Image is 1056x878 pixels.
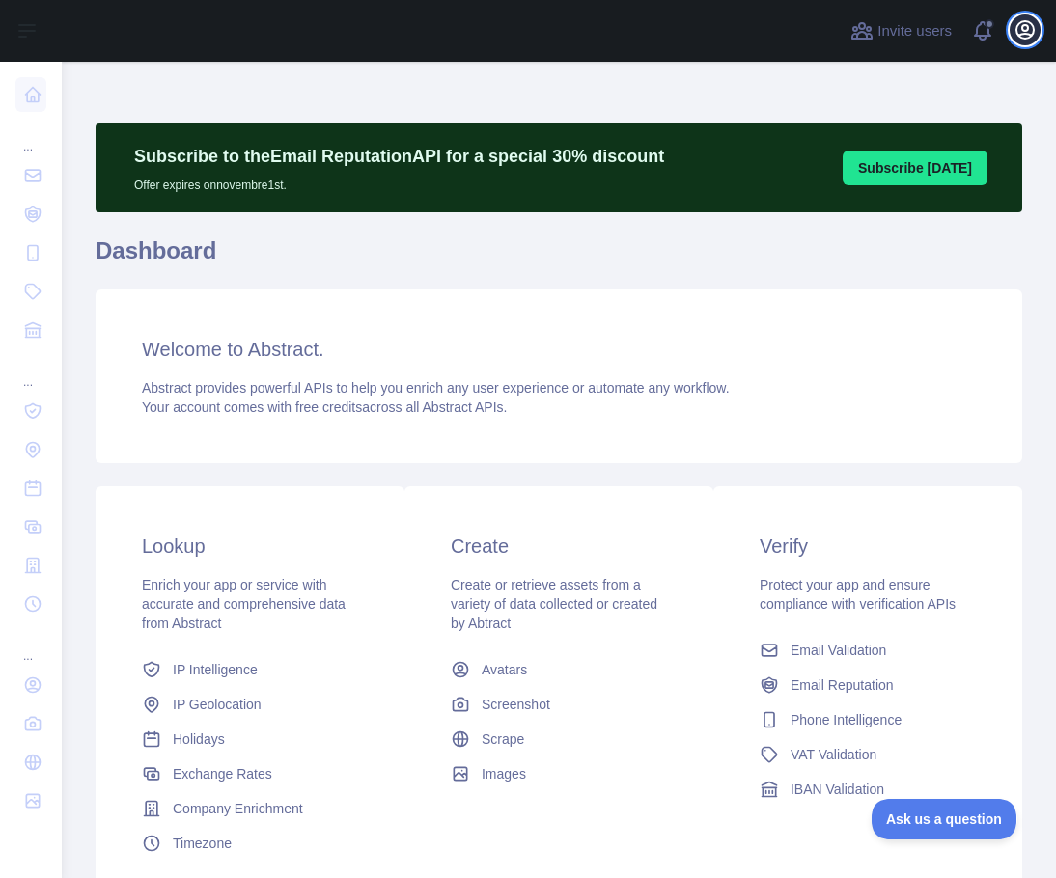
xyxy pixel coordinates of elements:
a: Email Reputation [752,668,984,702]
h3: Verify [760,533,976,560]
h1: Dashboard [96,235,1022,282]
a: IBAN Validation [752,772,984,807]
span: free credits [295,399,362,415]
span: Screenshot [482,695,550,714]
a: Avatars [443,652,675,687]
span: IP Geolocation [173,695,262,714]
span: Exchange Rates [173,764,272,783]
span: Images [482,764,526,783]
span: Avatars [482,660,527,679]
a: Timezone [134,826,366,861]
span: Company Enrichment [173,799,303,818]
span: Email Validation [791,641,886,660]
span: Protect your app and ensure compliance with verification APIs [760,577,956,612]
span: IP Intelligence [173,660,258,679]
h3: Lookup [142,533,358,560]
span: Enrich your app or service with accurate and comprehensive data from Abstract [142,577,346,631]
a: Screenshot [443,687,675,722]
a: IP Geolocation [134,687,366,722]
div: ... [15,625,46,664]
div: ... [15,116,46,154]
button: Invite users [847,15,956,46]
a: Phone Intelligence [752,702,984,737]
p: Subscribe to the Email Reputation API for a special 30 % discount [134,143,664,170]
span: Abstract provides powerful APIs to help you enrich any user experience or automate any workflow. [142,380,730,396]
p: Offer expires on novembre 1st. [134,170,664,193]
a: IP Intelligence [134,652,366,687]
iframe: Toggle Customer Support [872,799,1017,839]
a: Images [443,756,675,791]
span: Phone Intelligence [791,710,902,729]
span: Email Reputation [791,675,894,695]
span: Holidays [173,729,225,749]
a: Scrape [443,722,675,756]
span: Create or retrieve assets from a variety of data collected or created by Abtract [451,577,657,631]
span: IBAN Validation [791,780,884,799]
a: VAT Validation [752,737,984,772]
div: ... [15,351,46,390]
span: VAT Validation [791,745,876,764]
a: Holidays [134,722,366,756]
span: Scrape [482,729,524,749]
span: Invite users [877,20,952,42]
span: Timezone [173,834,232,853]
a: Exchange Rates [134,756,366,791]
span: Your account comes with across all Abstract APIs. [142,399,507,415]
a: Email Validation [752,633,984,668]
h3: Welcome to Abstract. [142,336,976,363]
h3: Create [451,533,667,560]
button: Subscribe [DATE] [843,151,987,185]
a: Company Enrichment [134,791,366,826]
